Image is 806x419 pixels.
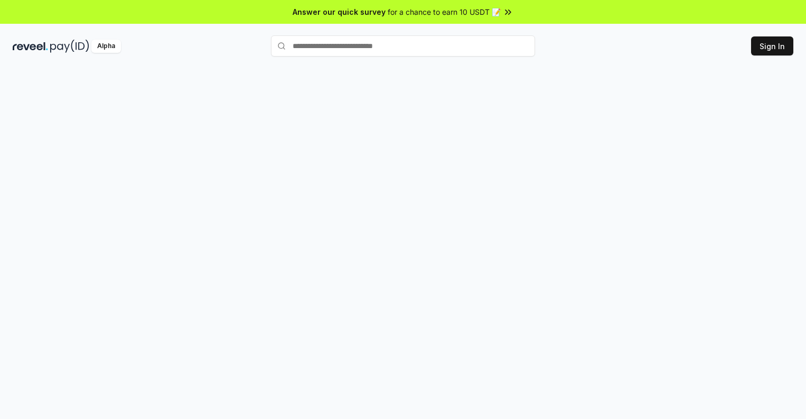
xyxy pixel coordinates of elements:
[293,6,386,17] span: Answer our quick survey
[13,40,48,53] img: reveel_dark
[91,40,121,53] div: Alpha
[751,36,793,55] button: Sign In
[388,6,501,17] span: for a chance to earn 10 USDT 📝
[50,40,89,53] img: pay_id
